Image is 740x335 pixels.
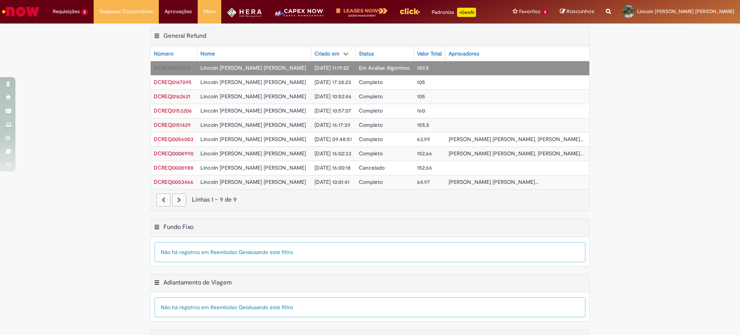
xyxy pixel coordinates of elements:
[449,150,584,157] span: [PERSON_NAME] [PERSON_NAME], [PERSON_NAME]...
[359,107,383,114] span: Completo
[154,32,160,42] button: General Refund Menu de contexto
[314,121,350,128] span: [DATE] 16:17:39
[154,150,193,157] a: Abrir Registro: DCREQ0008990
[251,304,293,311] span: usando este filtro
[155,242,585,262] div: Não há registros em Reembolso Geral
[359,164,385,171] span: Cancelado
[359,136,383,143] span: Completo
[155,297,585,317] div: Não há registros em Reembolso Geral
[154,279,160,289] button: Adiantamento de Viagem Menu de contexto
[417,79,425,86] span: 105
[99,8,153,15] span: Despesas Corporativas
[156,195,584,204] div: Linhas 1 − 9 de 9
[314,50,340,58] div: Criado em
[637,8,734,15] span: Lincoln [PERSON_NAME] [PERSON_NAME]
[200,79,306,86] span: Lincoln [PERSON_NAME] [PERSON_NAME]
[314,136,352,143] span: [DATE] 09:48:51
[251,249,293,256] span: usando este filtro
[200,121,306,128] span: Lincoln [PERSON_NAME] [PERSON_NAME]
[359,121,383,128] span: Completo
[200,150,306,157] span: Lincoln [PERSON_NAME] [PERSON_NAME]
[154,136,193,143] a: Abrir Registro: DCREQ0056003
[200,50,215,58] div: Nome
[314,164,351,171] span: [DATE] 16:00:18
[560,8,594,15] a: Rascunhos
[314,79,351,86] span: [DATE] 17:38:23
[200,93,306,100] span: Lincoln [PERSON_NAME] [PERSON_NAME]
[200,164,306,171] span: Lincoln [PERSON_NAME] [PERSON_NAME]
[359,150,383,157] span: Completo
[200,64,306,71] span: Lincoln [PERSON_NAME] [PERSON_NAME]
[154,93,190,100] a: Abrir Registro: DCREQ0162621
[154,150,193,157] span: DCREQ0008990
[154,50,173,58] div: Número
[359,178,383,185] span: Completo
[417,107,425,114] span: 160
[432,8,476,17] div: Padroniza
[154,121,191,128] span: DCREQ0151429
[314,107,351,114] span: [DATE] 10:57:07
[1,4,40,19] img: ServiceNow
[200,107,306,114] span: Lincoln [PERSON_NAME] [PERSON_NAME]
[449,178,538,185] span: [PERSON_NAME] [PERSON_NAME]...
[314,178,350,185] span: [DATE] 10:01:41
[417,150,432,157] span: 152,66
[154,178,193,185] span: DCREQ0003466
[542,9,548,15] span: 2
[519,8,540,15] span: Favoritos
[53,8,80,15] span: Requisições
[314,64,349,71] span: [DATE] 11:19:22
[154,93,190,100] span: DCREQ0162621
[151,189,589,210] nav: paginação
[417,121,429,128] span: 155,5
[200,178,306,185] span: Lincoln [PERSON_NAME] [PERSON_NAME]
[273,8,325,23] img: CapexLogo5.png
[154,107,192,114] span: DCREQ0153206
[359,64,410,71] span: Em Análise Algoritmo
[227,8,262,17] img: HeraLogo.png
[359,50,374,58] div: Status
[154,121,191,128] a: Abrir Registro: DCREQ0151429
[449,50,479,58] div: Aprovadores
[154,64,190,71] span: DCREQ0171073
[314,150,351,157] span: [DATE] 16:02:33
[81,9,88,15] span: 2
[417,136,430,143] span: 63,99
[154,223,160,233] button: Fundo Fixo Menu de contexto
[163,223,193,231] h2: Fundo Fixo
[417,164,432,171] span: 152,66
[399,5,420,17] img: click_logo_yellow_360x200.png
[359,93,383,100] span: Completo
[200,136,306,143] span: Lincoln [PERSON_NAME] [PERSON_NAME]
[154,79,192,86] a: Abrir Registro: DCREQ0167095
[417,93,425,100] span: 105
[154,164,193,171] a: Abrir Registro: DCREQ0008988
[449,136,584,143] span: [PERSON_NAME] [PERSON_NAME], [PERSON_NAME]...
[417,50,442,58] div: Valor Total
[417,178,430,185] span: 64,97
[417,64,429,71] span: 109,5
[154,79,192,86] span: DCREQ0167095
[163,279,232,286] h2: Adiantamento de Viagem
[154,136,193,143] span: DCREQ0056003
[154,178,193,185] a: Abrir Registro: DCREQ0003466
[165,8,192,15] span: Aprovações
[359,79,383,86] span: Completo
[314,93,351,100] span: [DATE] 10:52:46
[154,164,193,171] span: DCREQ0008988
[154,64,190,71] a: Abrir Registro: DCREQ0171073
[154,107,192,114] a: Abrir Registro: DCREQ0153206
[567,8,594,15] span: Rascunhos
[163,32,206,40] h2: General Refund
[203,8,215,15] span: More
[457,8,476,17] p: +GenAi
[336,8,388,17] img: logo-leases-transp-branco.png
